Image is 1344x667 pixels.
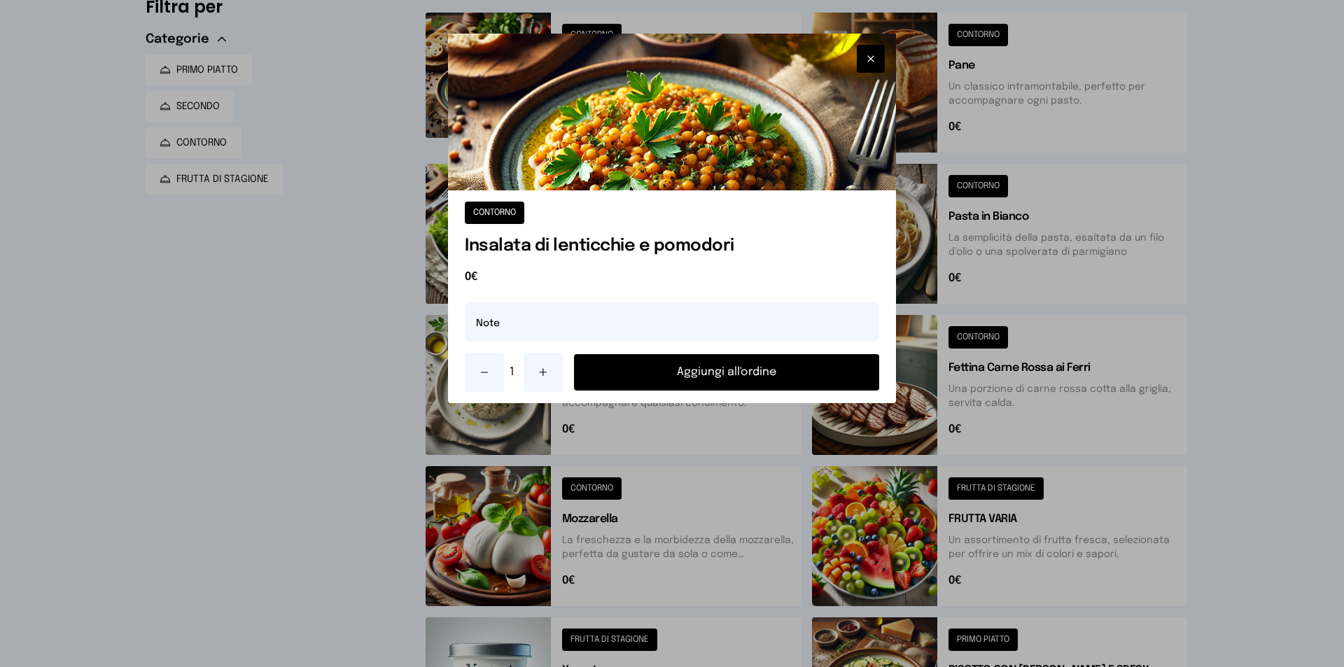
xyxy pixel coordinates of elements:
[574,354,879,391] button: Aggiungi all'ordine
[510,364,518,381] span: 1
[465,269,879,286] span: 0€
[465,235,879,258] h1: Insalata di lenticchie e pomodori
[465,202,524,224] button: CONTORNO
[448,34,896,190] img: Insalata di lenticchie e pomodori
